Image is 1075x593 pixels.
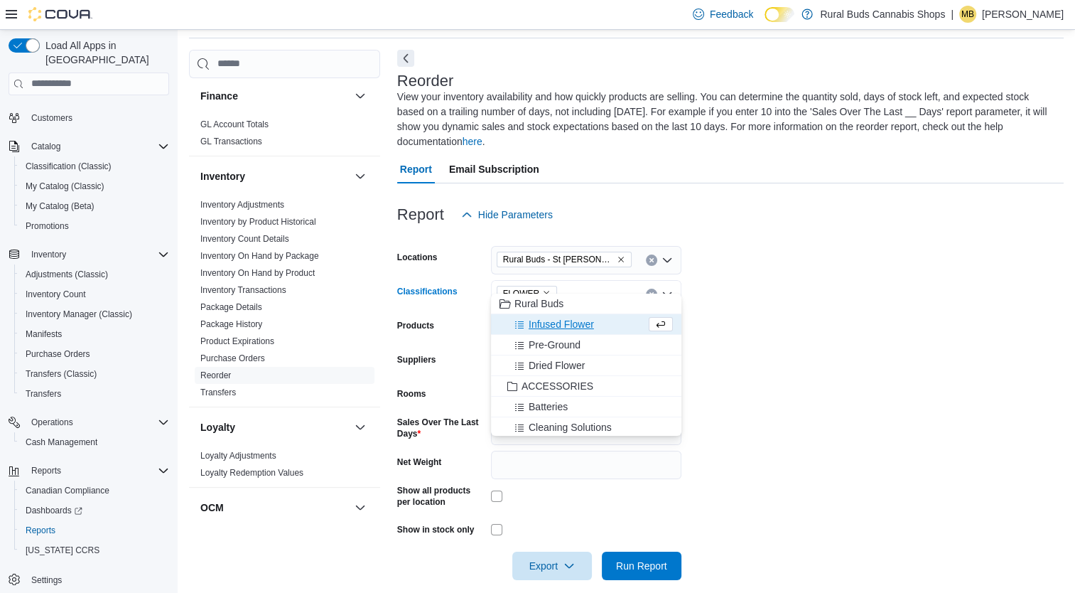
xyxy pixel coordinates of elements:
img: Cova [28,7,92,21]
button: Adjustments (Classic) [14,265,175,284]
button: Dried Flower [491,356,681,376]
button: [US_STATE] CCRS [14,540,175,560]
label: Rooms [397,388,426,400]
a: My Catalog (Beta) [20,198,100,215]
button: Inventory [26,246,72,263]
button: Promotions [14,216,175,236]
button: Infused Flower [491,314,681,335]
button: OCM [352,499,369,516]
button: Pre-Ground [491,335,681,356]
span: Dark Mode [765,22,765,23]
button: Open list of options [661,255,673,266]
span: Load All Apps in [GEOGRAPHIC_DATA] [40,38,169,67]
a: Package Details [200,302,262,312]
span: Reports [20,522,169,539]
button: Cleaning Solutions [491,417,681,438]
span: Adjustments (Classic) [26,269,108,280]
span: Cleaning Solutions [529,420,612,434]
button: Customers [3,107,175,128]
a: Customers [26,109,78,127]
label: Sales Over The Last Days [397,417,485,439]
span: Transfers (Classic) [26,368,97,380]
a: Transfers [200,388,236,397]
span: Loyalty Redemption Values [200,467,303,479]
h3: Finance [200,89,238,103]
span: My Catalog (Classic) [20,178,169,195]
label: Show all products per location [397,485,485,508]
span: Inventory Count Details [200,233,289,245]
a: Purchase Orders [200,353,265,363]
h3: Report [397,206,444,223]
span: Purchase Orders [26,348,90,360]
div: Finance [189,116,380,156]
span: Infused Flower [529,317,594,331]
span: My Catalog (Beta) [20,198,169,215]
a: Adjustments (Classic) [20,266,114,283]
span: Report [400,155,432,183]
p: Rural Buds Cannabis Shops [820,6,945,23]
span: Manifests [26,328,62,340]
button: Inventory Count [14,284,175,304]
span: Inventory Transactions [200,284,286,296]
h3: Reorder [397,73,453,90]
span: Promotions [20,218,169,235]
button: Reports [3,461,175,481]
button: My Catalog (Beta) [14,196,175,216]
span: Manifests [20,326,169,343]
button: Reports [14,520,175,540]
a: Inventory Count Details [200,234,289,244]
span: Operations [31,417,73,428]
a: here [463,136,482,147]
label: Show in stock only [397,524,475,535]
a: Inventory Manager (Classic) [20,306,138,323]
button: Rural Buds [491,294,681,314]
label: Net Weight [397,456,441,468]
button: Remove Rural Buds - St Pierre Joly from selection in this group [617,255,625,264]
a: Dashboards [20,502,88,519]
a: Manifests [20,326,67,343]
button: Canadian Compliance [14,481,175,501]
span: GL Transactions [200,136,262,147]
button: Remove FLOWER from selection in this group [542,289,551,298]
button: Next [397,50,414,67]
span: Package Details [200,301,262,313]
span: Transfers [26,388,61,400]
span: MB [961,6,974,23]
span: Reports [26,525,55,536]
a: Inventory Transactions [200,285,286,295]
p: | [951,6,954,23]
a: Inventory Adjustments [200,200,284,210]
span: Inventory by Product Historical [200,216,316,228]
span: Feedback [710,7,753,21]
span: Run Report [616,559,667,573]
span: Rural Buds [514,296,563,311]
button: Cash Management [14,432,175,452]
span: Loyalty Adjustments [200,450,276,461]
span: Purchase Orders [200,353,265,364]
span: Export [521,552,583,580]
button: Catalog [3,137,175,156]
span: Settings [26,570,169,588]
a: GL Account Totals [200,119,269,129]
label: Locations [397,252,438,263]
a: Inventory On Hand by Package [200,251,319,261]
span: Canadian Compliance [26,485,109,496]
span: Promotions [26,220,69,232]
span: Inventory Manager (Classic) [20,306,169,323]
span: Dashboards [26,505,82,516]
a: GL Transactions [200,137,262,146]
label: Suppliers [397,354,436,365]
span: Transfers [20,385,169,402]
span: Cash Management [20,434,169,451]
input: Dark Mode [765,7,794,22]
a: Inventory Count [20,286,92,303]
button: Loyalty [200,420,349,434]
p: [PERSON_NAME] [982,6,1064,23]
span: GL Account Totals [200,119,269,130]
span: Classification (Classic) [20,158,169,175]
button: Run Report [602,552,681,580]
button: Loyalty [352,419,369,436]
a: Reorder [200,370,231,380]
button: Inventory Manager (Classic) [14,304,175,324]
button: Purchase Orders [14,344,175,364]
